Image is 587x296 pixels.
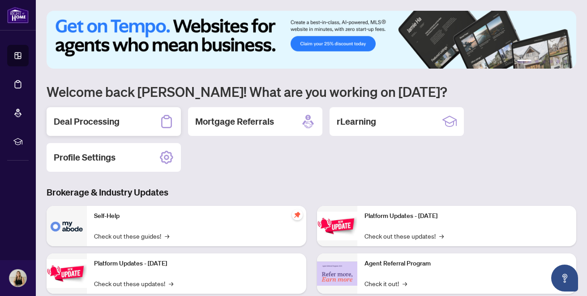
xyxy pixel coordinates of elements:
[364,279,407,288] a: Check it out!→
[165,231,169,241] span: →
[517,60,531,63] button: 1
[292,209,303,220] span: pushpin
[7,7,29,23] img: logo
[9,270,26,287] img: Profile Icon
[439,231,444,241] span: →
[364,259,570,269] p: Agent Referral Program
[364,211,570,221] p: Platform Updates - [DATE]
[169,279,173,288] span: →
[47,259,87,287] img: Platform Updates - September 16, 2025
[551,265,578,292] button: Open asap
[317,261,357,286] img: Agent Referral Program
[54,151,116,164] h2: Profile Settings
[47,11,576,69] img: Slide 0
[564,60,567,63] button: 6
[542,60,546,63] button: 3
[47,206,87,246] img: Self-Help
[94,211,299,221] p: Self-Help
[317,212,357,240] img: Platform Updates - June 23, 2025
[47,186,576,199] h3: Brokerage & Industry Updates
[94,259,299,269] p: Platform Updates - [DATE]
[195,115,274,128] h2: Mortgage Referrals
[94,231,169,241] a: Check out these guides!→
[557,60,560,63] button: 5
[364,231,444,241] a: Check out these updates!→
[535,60,539,63] button: 2
[47,83,576,100] h1: Welcome back [PERSON_NAME]! What are you working on [DATE]?
[403,279,407,288] span: →
[54,115,120,128] h2: Deal Processing
[549,60,553,63] button: 4
[337,115,376,128] h2: rLearning
[94,279,173,288] a: Check out these updates!→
